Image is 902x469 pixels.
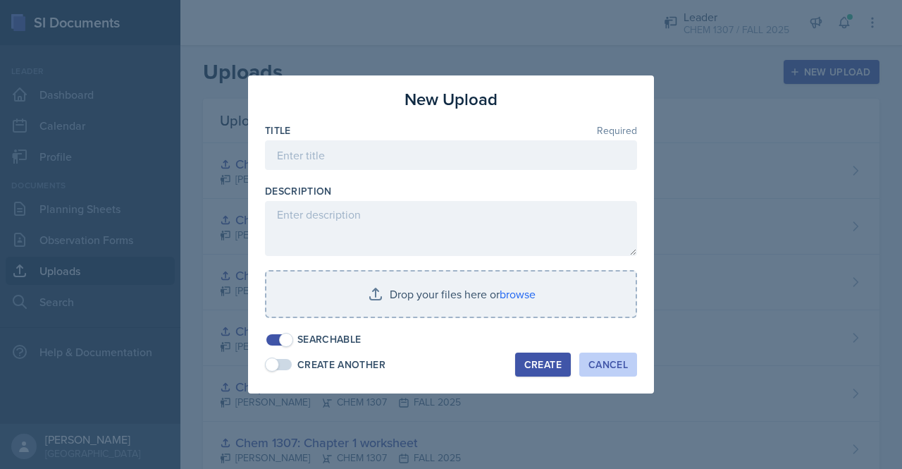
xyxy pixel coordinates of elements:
div: Create [524,359,562,370]
span: Required [597,126,637,135]
div: Create Another [297,358,385,372]
h3: New Upload [404,87,498,112]
div: Searchable [297,332,362,347]
div: Cancel [588,359,628,370]
label: Title [265,123,291,138]
button: Cancel [579,353,637,377]
button: Create [515,353,571,377]
input: Enter title [265,140,637,170]
label: Description [265,184,332,198]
